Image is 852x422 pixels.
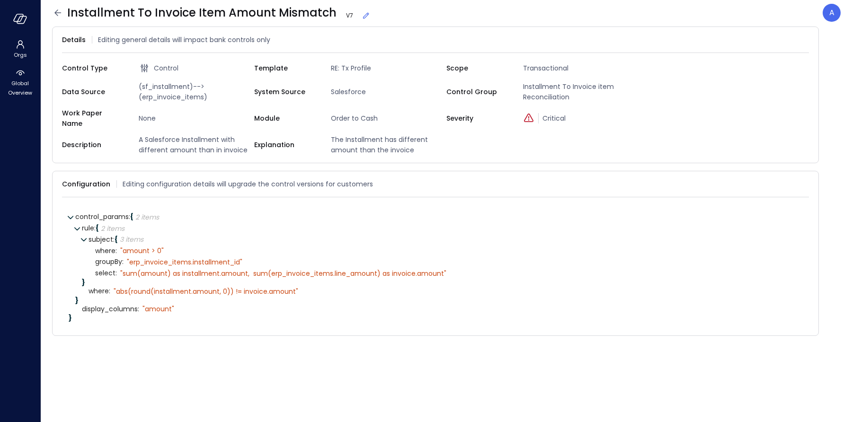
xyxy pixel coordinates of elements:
div: " amount > 0" [120,246,164,255]
div: 3 items [120,236,143,243]
span: Global Overview [6,79,35,97]
span: subject [89,235,115,244]
span: { [130,212,133,221]
span: : [129,212,130,221]
span: (sf_installment)-->(erp_invoice_items) [135,81,254,102]
span: : [138,304,139,314]
span: RE: Tx Profile [327,63,446,73]
span: V 7 [342,11,357,20]
div: Avi Brandwain [823,4,841,22]
span: Control Group [446,87,508,97]
span: : [94,223,96,233]
div: Control [139,62,254,74]
p: A [829,7,834,18]
div: } [75,297,802,304]
span: A Salesforce Installment with different amount than in invoice [135,134,254,155]
span: Orgs [14,50,27,60]
span: : [115,268,117,278]
div: " sum(amount) as installment.amount, sum(erp_invoice_items.line_amount) as invoice.amount" [120,269,446,278]
div: Critical [523,113,639,123]
span: The Installment has different amount than the invoice [327,134,446,155]
div: " erp_invoice_items.installment_id" [127,258,242,266]
span: Description [62,140,124,150]
div: Global Overview [2,66,38,98]
span: Data Source [62,87,124,97]
span: groupBy [95,258,124,265]
div: } [82,279,802,286]
span: where [95,247,117,255]
span: : [115,246,117,255]
div: " amount" [142,305,174,313]
span: Work Paper Name [62,108,124,129]
span: Details [62,35,86,45]
span: Severity [446,113,508,123]
span: System Source [254,87,316,97]
span: { [115,235,118,244]
span: control_params [75,212,130,221]
span: : [113,235,115,244]
div: 2 items [101,225,124,232]
span: Scope [446,63,508,73]
span: Editing general details will impact bank controls only [98,35,270,45]
span: where [89,288,110,295]
span: Module [254,113,316,123]
span: Installment To Invoice item Reconciliation [519,81,639,102]
span: Control Type [62,63,124,73]
div: " abs(round(installment.amount, 0)) != invoice.amount" [114,287,298,296]
span: Salesforce [327,87,446,97]
span: display_columns [82,306,139,313]
span: Editing configuration details will upgrade the control versions for customers [123,179,373,189]
span: : [109,286,110,296]
span: : [122,257,124,266]
span: Installment To Invoice Item Amount Mismatch [67,5,371,20]
div: 2 items [135,214,159,220]
span: select [95,270,117,277]
span: { [96,223,99,233]
span: Transactional [519,63,639,73]
span: Explanation [254,140,316,150]
span: Template [254,63,316,73]
span: None [135,113,254,123]
div: } [69,315,802,321]
span: Configuration [62,179,110,189]
span: Order to Cash [327,113,446,123]
span: rule [82,223,96,233]
div: Orgs [2,38,38,61]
